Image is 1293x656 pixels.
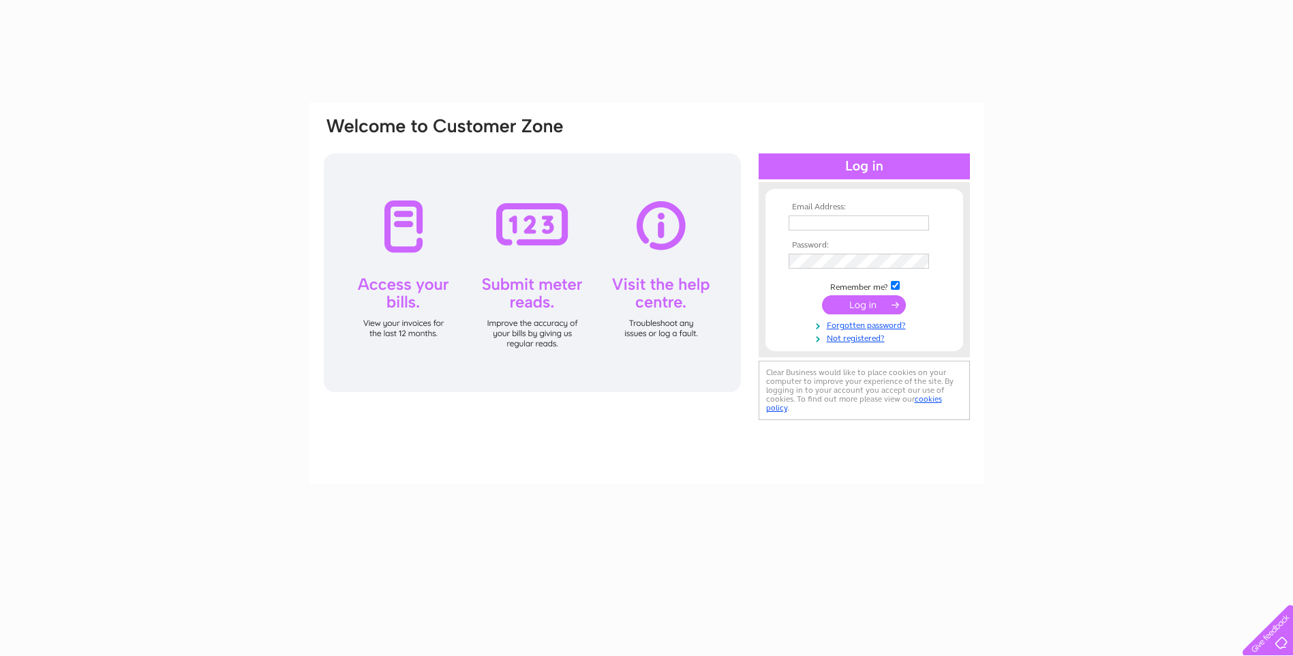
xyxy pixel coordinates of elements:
[822,295,906,314] input: Submit
[785,279,943,293] td: Remember me?
[785,203,943,212] th: Email Address:
[759,361,970,420] div: Clear Business would like to place cookies on your computer to improve your experience of the sit...
[789,318,943,331] a: Forgotten password?
[766,394,942,413] a: cookies policy
[785,241,943,250] th: Password:
[789,331,943,344] a: Not registered?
